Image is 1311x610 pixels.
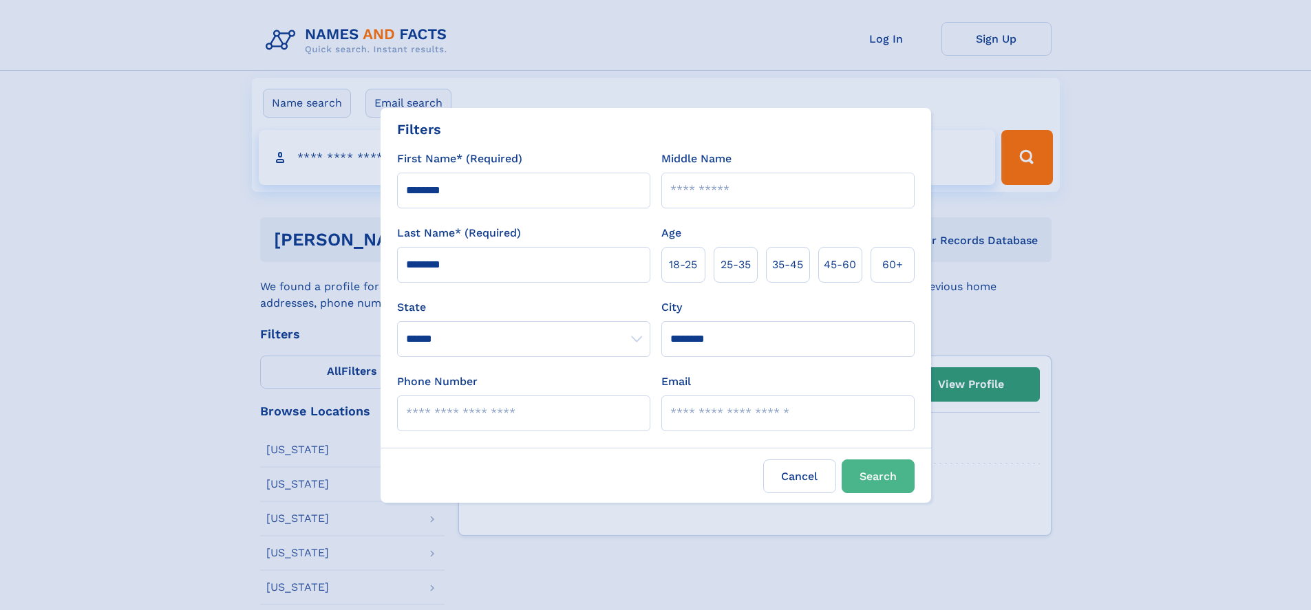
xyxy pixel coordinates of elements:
span: 45‑60 [824,257,856,273]
label: State [397,299,650,316]
div: Filters [397,119,441,140]
label: Cancel [763,459,836,493]
span: 35‑45 [772,257,803,273]
label: Phone Number [397,373,478,390]
span: 18‑25 [669,257,697,273]
label: Last Name* (Required) [397,225,521,241]
span: 25‑35 [721,257,751,273]
span: 60+ [882,257,903,273]
label: First Name* (Required) [397,151,522,167]
label: City [661,299,682,316]
label: Age [661,225,681,241]
label: Email [661,373,691,390]
label: Middle Name [661,151,732,167]
button: Search [842,459,915,493]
